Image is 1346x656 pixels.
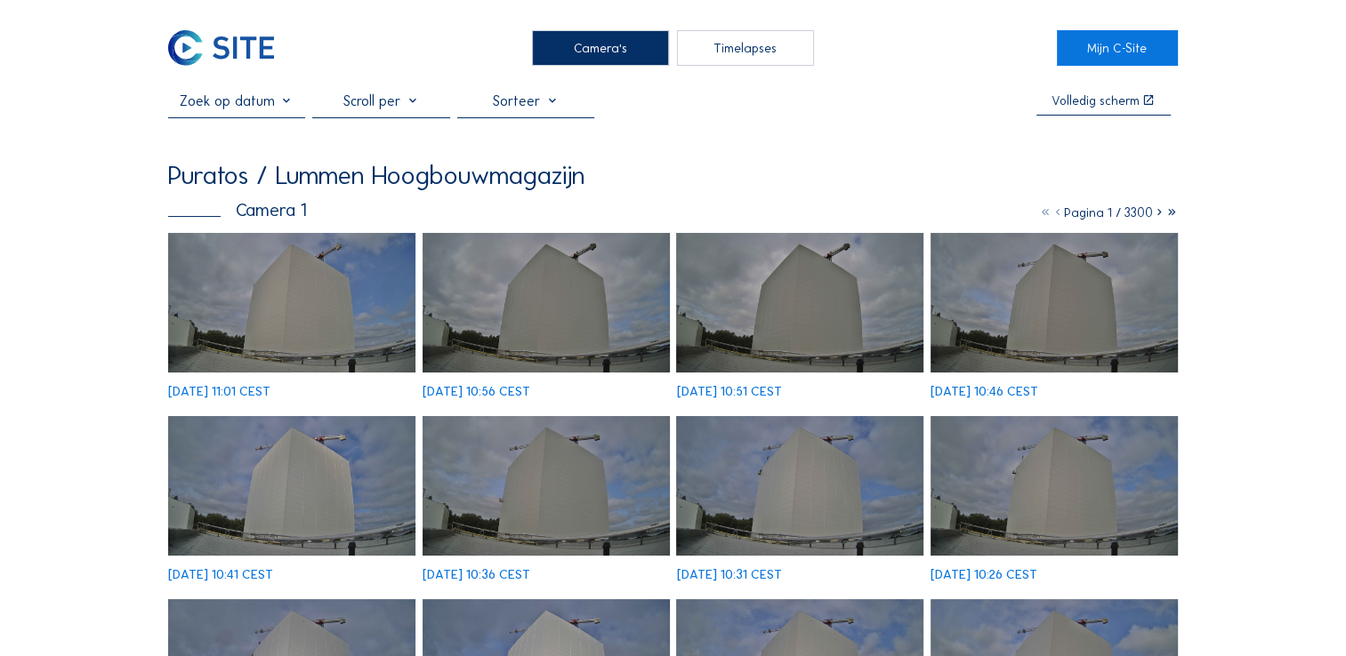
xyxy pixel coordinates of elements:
[423,233,670,372] img: image_52678121
[931,416,1178,555] img: image_52677291
[168,385,270,397] div: [DATE] 11:01 CEST
[168,30,274,66] img: C-SITE Logo
[168,30,289,66] a: C-SITE Logo
[532,30,669,66] div: Camera's
[931,233,1178,372] img: image_52677842
[1057,30,1178,66] a: Mijn C-Site
[676,385,781,397] div: [DATE] 10:51 CEST
[676,233,923,372] img: image_52677980
[931,385,1038,397] div: [DATE] 10:46 CEST
[168,201,307,219] div: Camera 1
[676,568,781,580] div: [DATE] 10:31 CEST
[1064,204,1153,220] span: Pagina 1 / 3300
[1052,94,1140,107] div: Volledig scherm
[168,568,273,580] div: [DATE] 10:41 CEST
[931,568,1037,580] div: [DATE] 10:26 CEST
[423,568,530,580] div: [DATE] 10:36 CEST
[677,30,814,66] div: Timelapses
[168,164,584,189] div: Puratos / Lummen Hoogbouwmagazijn
[423,416,670,555] img: image_52677568
[168,233,415,372] img: image_52678265
[168,92,305,109] input: Zoek op datum 󰅀
[676,416,923,555] img: image_52677433
[168,416,415,555] img: image_52677705
[423,385,530,397] div: [DATE] 10:56 CEST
